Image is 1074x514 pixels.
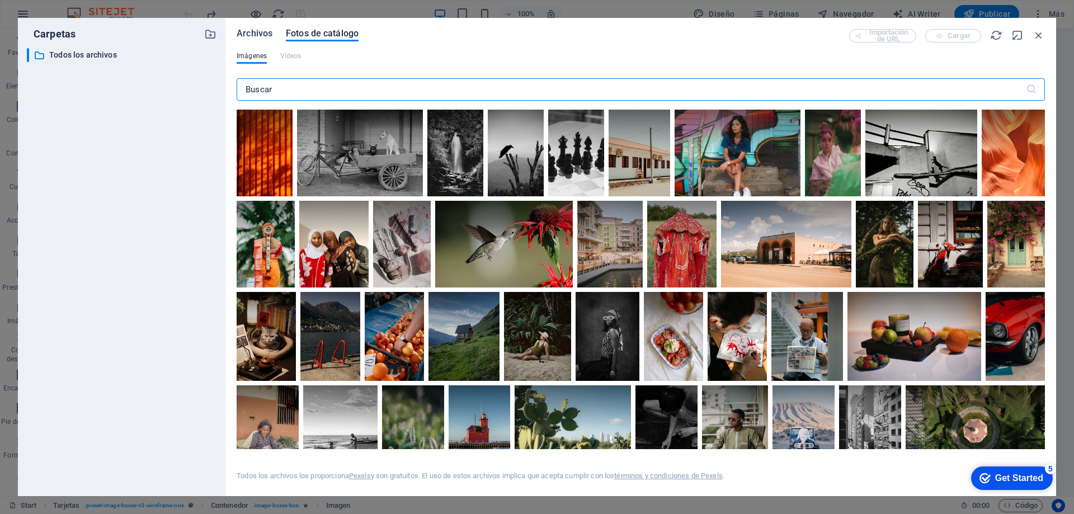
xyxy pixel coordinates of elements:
[204,28,216,40] i: Crear carpeta
[83,2,94,13] div: 5
[27,27,76,41] p: Carpetas
[286,27,359,40] span: Fotos de catálogo
[237,49,267,63] span: Imágenes
[990,29,1002,41] i: Volver a cargar
[33,12,81,22] div: Get Started
[9,6,91,29] div: Get Started 5 items remaining, 0% complete
[1033,29,1045,41] i: Cerrar
[280,49,302,63] span: Este tipo de archivo no es soportado por este elemento
[49,49,196,62] p: Todos los archivos
[614,471,722,480] a: términos y condiciones de Pexels
[1011,29,1024,41] i: Minimizar
[237,78,1026,101] input: Buscar
[27,48,29,62] div: ​
[349,471,371,480] a: Pexels
[237,471,724,481] div: Todos los archivos los proporciona y son gratuitos. El uso de estos archivos implica que acepta c...
[237,27,272,40] span: Archivos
